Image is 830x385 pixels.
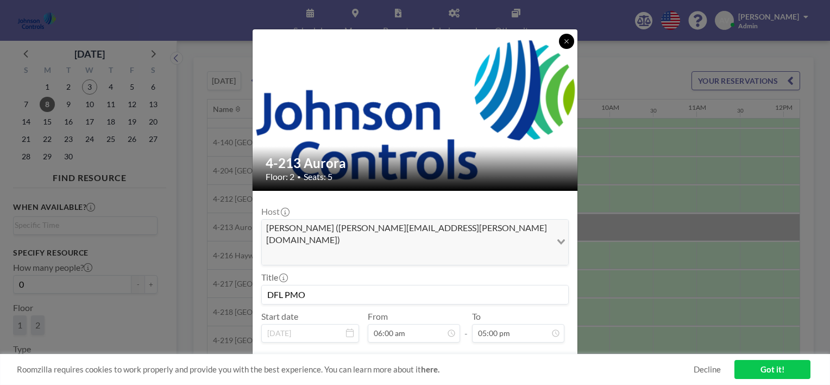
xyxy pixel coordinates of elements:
[472,311,481,322] label: To
[368,311,388,322] label: From
[464,315,468,339] span: -
[261,311,298,322] label: Start date
[261,272,287,283] label: Title
[694,364,721,375] a: Decline
[263,249,550,263] input: Search for option
[304,171,332,182] span: Seats: 5
[262,285,568,304] input: (No title)
[262,220,568,265] div: Search for option
[421,364,439,374] a: here.
[264,222,549,246] span: [PERSON_NAME] ([PERSON_NAME][EMAIL_ADDRESS][PERSON_NAME][DOMAIN_NAME])
[266,155,565,171] h2: 4-213 Aurora
[253,18,579,202] img: 537.png
[261,206,288,217] label: Host
[734,360,810,379] a: Got it!
[17,364,694,375] span: Roomzilla requires cookies to work properly and provide you with the best experience. You can lea...
[266,171,294,182] span: Floor: 2
[297,173,301,181] span: •
[274,352,300,363] label: Repeat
